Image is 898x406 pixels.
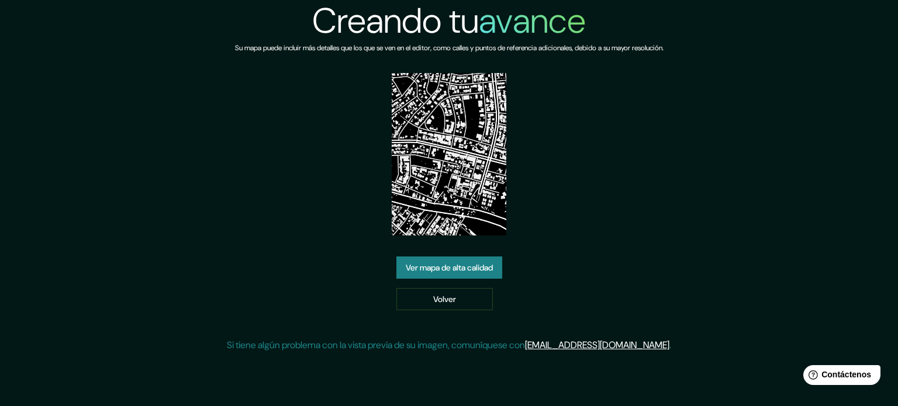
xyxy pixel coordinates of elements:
font: Volver [433,294,456,304]
a: Volver [396,288,493,310]
font: . [669,339,671,351]
iframe: Lanzador de widgets de ayuda [794,360,885,393]
a: [EMAIL_ADDRESS][DOMAIN_NAME] [525,339,669,351]
font: Si tiene algún problema con la vista previa de su imagen, comuníquese con [227,339,525,351]
a: Ver mapa de alta calidad [396,256,502,279]
font: Su mapa puede incluir más detalles que los que se ven en el editor, como calles y puntos de refer... [235,43,664,53]
font: Ver mapa de alta calidad [406,262,493,273]
img: vista previa del mapa creado [392,73,507,235]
